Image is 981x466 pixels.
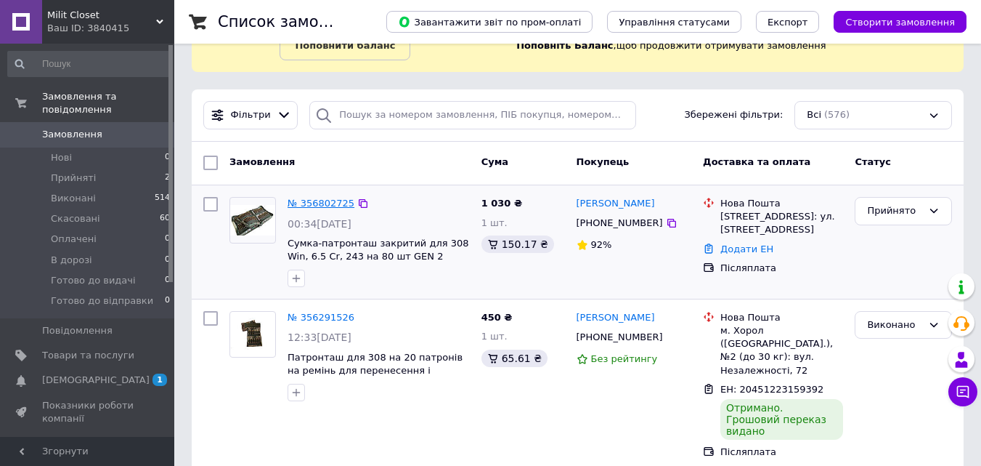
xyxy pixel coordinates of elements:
[42,324,113,337] span: Повідомлення
[288,198,354,209] a: № 356802725
[42,128,102,141] span: Замовлення
[398,15,581,28] span: Завантажити звіт по пром-оплаті
[720,446,843,459] div: Післяплата
[51,212,100,225] span: Скасовані
[165,233,170,246] span: 0
[948,377,977,406] button: Чат з покупцем
[577,197,655,211] a: [PERSON_NAME]
[288,218,351,230] span: 00:34[DATE]
[51,192,96,205] span: Виконані
[807,108,821,122] span: Всі
[165,254,170,267] span: 0
[280,31,410,60] a: Поповнити баланс
[165,151,170,164] span: 0
[152,374,167,386] span: 1
[768,17,808,28] span: Експорт
[160,212,170,225] span: 60
[231,108,271,122] span: Фільтри
[591,353,658,364] span: Без рейтингу
[720,399,843,440] div: Отримано. Грошовий переказ видано
[684,108,783,122] span: Збережені фільтри:
[720,197,843,210] div: Нова Пошта
[481,331,508,342] span: 1 шт.
[819,16,966,27] a: Створити замовлення
[42,90,174,116] span: Замовлення та повідомлення
[481,236,554,253] div: 150.17 ₴
[309,101,635,129] input: Пошук за номером замовлення, ПІБ покупця, номером телефону, Email, номером накладної
[165,172,170,185] span: 2
[218,13,365,31] h1: Список замовлень
[607,11,741,33] button: Управління статусами
[229,156,295,167] span: Замовлення
[577,156,630,167] span: Покупець
[230,318,275,352] img: Фото товару
[834,11,966,33] button: Створити замовлення
[574,214,666,233] div: [PHONE_NUMBER]
[288,332,351,343] span: 12:33[DATE]
[42,399,134,425] span: Показники роботи компанії
[288,352,463,390] a: Патронташ для 308 на 20 патронів на ремінь для перенесення і зберігання
[288,238,469,289] a: Сумка-патронташ закритий для 308 Win, 6.5 Cr, 243 на 80 шт GEN 2 перенесення та зберігання мультикам
[51,172,96,185] span: Прийняті
[481,312,513,323] span: 450 ₴
[42,349,134,362] span: Товари та послуги
[7,51,171,77] input: Пошук
[867,204,922,219] div: Прийнято
[481,217,508,228] span: 1 шт.
[47,22,174,35] div: Ваш ID: 3840415
[720,262,843,275] div: Післяплата
[481,198,522,209] span: 1 030 ₴
[229,197,276,244] a: Фото товару
[720,210,843,236] div: [STREET_ADDRESS]: ул. [STREET_ADDRESS]
[51,233,97,246] span: Оплачені
[756,11,820,33] button: Експорт
[229,311,276,358] a: Фото товару
[47,9,156,22] span: Milit Closet
[720,384,823,395] span: ЕН: 20451223159392
[51,294,153,308] span: Готово до відправки
[591,239,612,250] span: 92%
[619,17,730,28] span: Управління статусами
[577,311,655,325] a: [PERSON_NAME]
[230,205,275,236] img: Фото товару
[720,324,843,377] div: м. Хорол ([GEOGRAPHIC_DATA].), №2 (до 30 кг): вул. Незалежності, 72
[703,156,810,167] span: Доставка та оплата
[155,192,170,205] span: 514
[481,156,508,167] span: Cума
[824,109,850,120] span: (576)
[165,274,170,287] span: 0
[51,151,72,164] span: Нові
[720,244,773,254] a: Додати ЕН
[855,156,891,167] span: Статус
[720,311,843,324] div: Нова Пошта
[867,318,922,333] div: Виконано
[165,294,170,308] span: 0
[574,328,666,347] div: [PHONE_NUMBER]
[51,254,92,267] span: В дорозі
[295,40,395,51] b: Поповнити баланс
[42,374,150,387] span: [DEMOGRAPHIC_DATA]
[516,40,613,51] b: Поповніть Баланс
[845,17,955,28] span: Створити замовлення
[481,350,548,367] div: 65.61 ₴
[51,274,136,287] span: Готово до видачі
[386,11,593,33] button: Завантажити звіт по пром-оплаті
[288,312,354,323] a: № 356291526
